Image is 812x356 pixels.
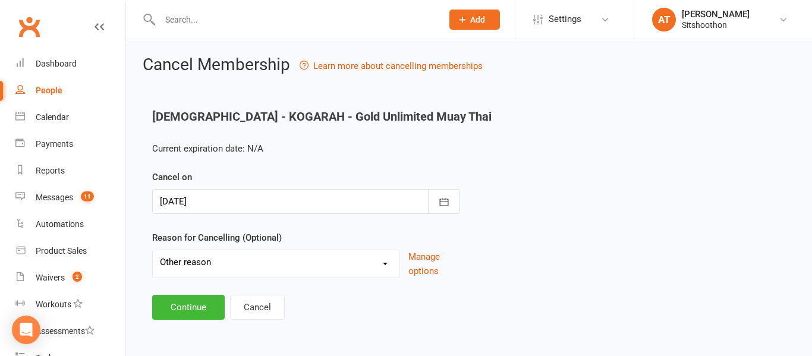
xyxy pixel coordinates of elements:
button: Cancel [230,295,285,320]
a: Workouts [15,291,125,318]
div: AT [652,8,676,31]
a: Automations [15,211,125,238]
div: Payments [36,139,73,149]
label: Reason for Cancelling (Optional) [152,231,282,245]
span: 11 [81,191,94,201]
h4: [DEMOGRAPHIC_DATA] - KOGARAH - Gold Unlimited Muay Thai [152,110,786,123]
button: Add [449,10,500,30]
button: Continue [152,295,225,320]
label: Cancel on [152,170,192,184]
div: Automations [36,219,84,229]
div: Waivers [36,273,65,282]
input: Search... [156,11,434,28]
a: Waivers 2 [15,264,125,291]
div: Sitshoothon [682,20,750,30]
a: Payments [15,131,125,157]
p: Current expiration date: N/A [152,141,460,156]
span: 2 [73,272,82,282]
a: Reports [15,157,125,184]
div: Reports [36,166,65,175]
div: Product Sales [36,246,87,256]
div: Open Intercom Messenger [12,316,40,344]
a: Dashboard [15,51,125,77]
h2: Cancel Membership [143,56,290,74]
div: Dashboard [36,59,77,68]
button: Manage options [408,250,460,278]
a: Product Sales [15,238,125,264]
span: Settings [549,6,581,33]
a: Messages 11 [15,184,125,211]
a: People [15,77,125,104]
div: Calendar [36,112,69,122]
button: Learn more about cancelling memberships [300,59,483,73]
span: Add [470,15,485,24]
a: Calendar [15,104,125,131]
div: [PERSON_NAME] [682,9,750,20]
div: Workouts [36,300,71,309]
div: Messages [36,193,73,202]
div: Assessments [36,326,95,336]
a: Clubworx [14,12,44,42]
div: People [36,86,62,95]
a: Assessments [15,318,125,345]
